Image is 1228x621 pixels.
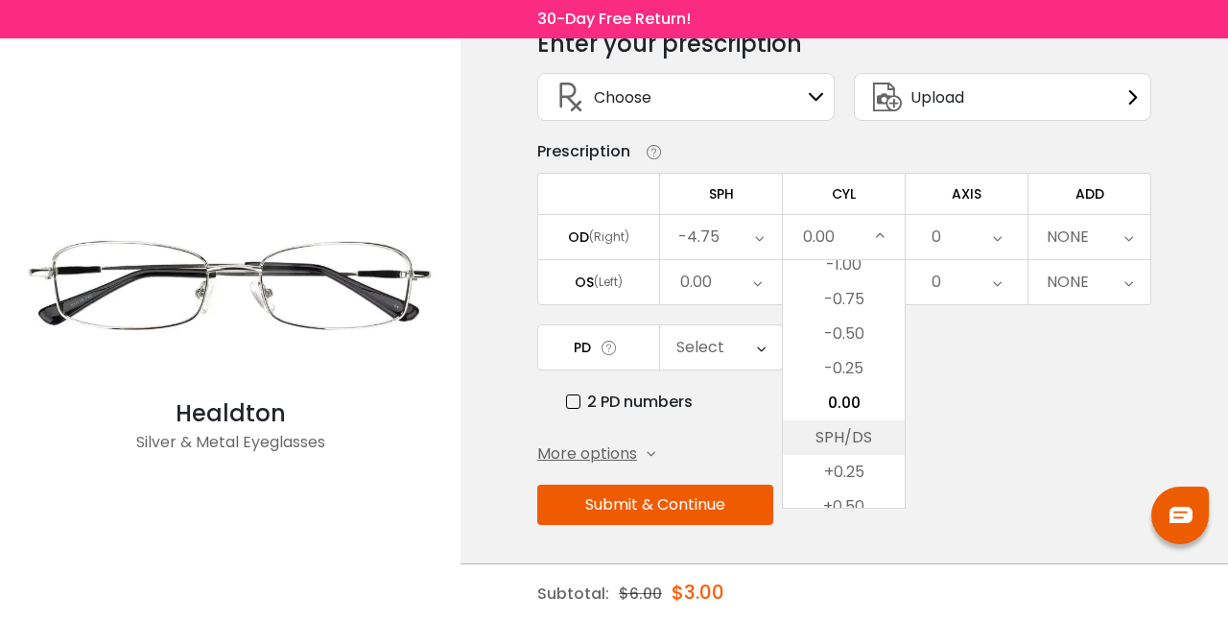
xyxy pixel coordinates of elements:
div: Healdton [10,396,451,431]
div: Select [676,328,724,367]
img: chat [1169,507,1193,523]
div: -4.75 [678,218,720,256]
td: PD [537,324,660,370]
div: 0 [932,218,941,256]
li: 0.00 [783,386,905,420]
li: +0.25 [783,455,905,490]
li: -1.00 [783,248,905,282]
label: 2 PD numbers [566,390,693,414]
div: Silver & Metal Eyeglasses [10,431,451,469]
div: $3.00 [672,564,724,620]
div: NONE [1047,263,1089,301]
span: More options [537,442,637,466]
div: NONE [1047,218,1089,256]
span: Upload [910,85,964,109]
img: Silver Healdton - Metal Eyeglasses [10,176,451,396]
div: Prescription [537,140,630,163]
div: OD [568,228,589,246]
div: 0.00 [680,263,712,301]
li: +0.50 [783,490,905,524]
td: AXIS [906,173,1028,214]
div: OS [575,274,594,291]
td: SPH [660,173,783,214]
div: Enter your prescription [537,25,802,63]
td: CYL [783,173,906,214]
li: -0.25 [783,351,905,386]
td: ADD [1028,173,1151,214]
button: Submit & Continue [537,485,773,525]
li: SPH/DS [783,420,905,455]
div: (Left) [594,274,623,291]
li: -0.50 [783,317,905,351]
div: (Right) [589,228,629,246]
div: 0.00 [803,218,835,256]
span: Choose [594,85,651,109]
li: -0.75 [783,282,905,317]
div: 0 [932,263,941,301]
